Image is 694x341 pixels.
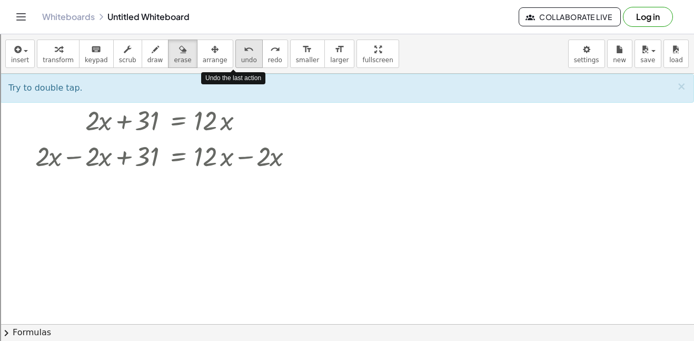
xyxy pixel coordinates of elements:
div: Sort A > Z [4,24,690,34]
button: Log in [623,7,673,27]
div: Undo the last action [201,72,265,84]
div: Sign out [4,72,690,81]
span: Collaborate Live [528,12,612,22]
div: Delete [4,53,690,62]
div: Move To ... [4,43,690,53]
span: undo [241,56,257,64]
i: undo [244,43,254,56]
button: erase [168,40,197,68]
div: Options [4,62,690,72]
button: undoundo [235,40,263,68]
span: erase [174,56,191,64]
div: Sort New > Old [4,34,690,43]
div: Home [4,4,220,14]
button: Collaborate Live [519,7,621,26]
button: Toggle navigation [13,8,29,25]
a: Whiteboards [42,12,95,22]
